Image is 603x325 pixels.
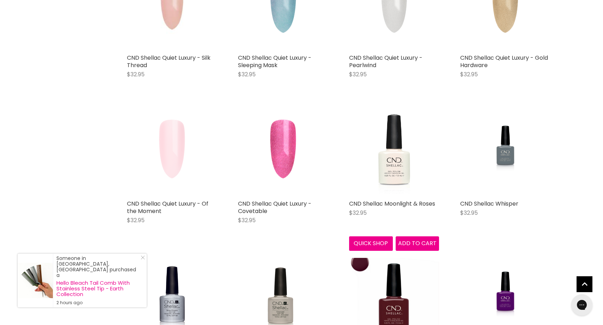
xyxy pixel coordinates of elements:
[398,239,437,247] span: Add to cart
[238,216,256,224] span: $32.95
[349,70,367,78] span: $32.95
[349,236,393,250] button: Quick shop
[138,255,145,262] a: Close Notification
[349,54,422,69] a: CND Shellac Quiet Luxury - Pearlwind
[127,216,145,224] span: $32.95
[127,200,208,215] a: CND Shellac Quiet Luxury - Of the Moment
[460,200,518,208] a: CND Shellac Whisper
[568,292,596,318] iframe: Gorgias live chat messenger
[460,54,548,69] a: CND Shellac Quiet Luxury - Gold Hardware
[238,70,256,78] span: $32.95
[460,70,478,78] span: $32.95
[238,54,311,69] a: CND Shellac Quiet Luxury - Sleeping Mask
[127,70,145,78] span: $32.95
[238,200,311,215] a: CND Shellac Quiet Luxury - Covetable
[18,254,53,307] a: Visit product page
[127,54,211,69] a: CND Shellac Quiet Luxury - Silk Thread
[238,106,328,196] img: CND Shellac Quiet Luxury - Covetable
[349,209,367,217] span: $32.95
[56,255,140,306] div: Someone in [GEOGRAPHIC_DATA], [GEOGRAPHIC_DATA] purchased a
[56,280,140,297] a: Hello Bleach Tail Comb With Stainless Steel Tip - Earth Collection
[349,106,439,196] img: CND Shellac Moonlight & Roses
[396,236,439,250] button: Add to cart
[349,200,435,208] a: CND Shellac Moonlight & Roses
[56,300,140,306] small: 2 hours ago
[460,209,478,217] span: $32.95
[460,106,550,196] a: CND Shellac Whisper
[473,106,538,196] img: CND Shellac Whisper
[141,255,145,260] svg: Close Icon
[127,106,217,196] img: CND Shellac Quiet Luxury - Of the Moment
